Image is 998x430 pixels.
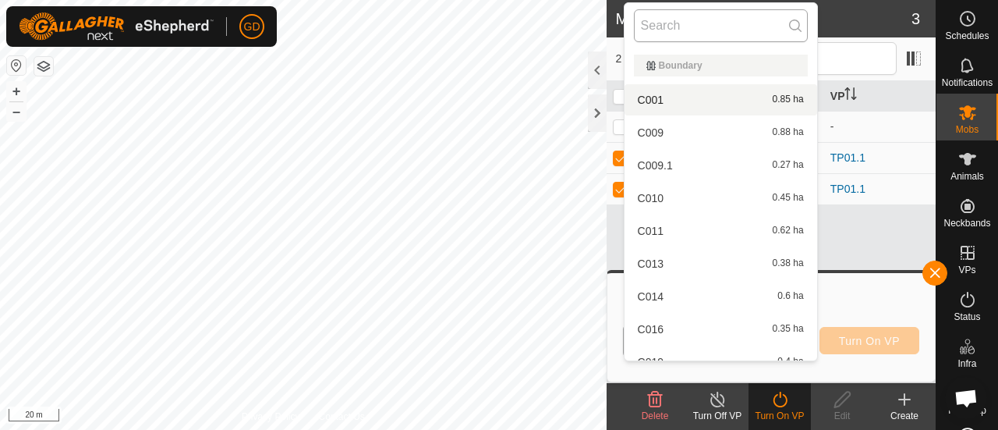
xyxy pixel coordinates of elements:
span: Neckbands [943,219,990,228]
span: C016 [638,324,664,335]
div: Boundary [646,61,795,70]
span: 0.35 ha [773,324,804,335]
th: VP [824,81,936,112]
span: Mobs [956,125,979,134]
button: Map Layers [34,57,53,76]
span: 0.4 ha [777,357,803,368]
li: C014 [625,281,817,312]
span: Animals [950,172,984,181]
span: 3 [911,7,920,30]
span: C009 [638,127,664,138]
img: Gallagher Logo [19,12,214,41]
div: Create [873,409,936,423]
div: Open chat [945,377,987,419]
span: Status [954,312,980,322]
button: Turn On VP [819,327,919,354]
span: VPs [958,265,975,275]
a: Contact Us [318,410,364,424]
span: 0.27 ha [773,160,804,171]
span: Heatmap [948,406,986,415]
span: C019 [638,357,664,368]
span: Infra [957,359,976,368]
span: Notifications [942,78,993,87]
span: Turn On VP [839,335,900,347]
span: 0.85 ha [773,94,804,105]
div: Turn Off VP [686,409,748,423]
span: Schedules [945,31,989,41]
span: GD [244,19,260,35]
input: Search [634,9,808,42]
span: 0.38 ha [773,258,804,269]
span: C013 [638,258,664,269]
span: 0.88 ha [773,127,804,138]
span: C011 [638,226,664,236]
span: Delete [642,410,669,421]
li: C009.1 [625,150,817,181]
td: - [824,111,936,142]
li: C010 [625,183,817,214]
li: C001 [625,84,817,115]
span: 0.6 ha [777,291,803,302]
li: C011 [625,215,817,247]
li: C016 [625,314,817,345]
button: – [7,102,26,121]
p-sorticon: Activate to sort [844,90,857,102]
span: 2 selected [616,51,708,67]
span: C014 [638,291,664,302]
a: TP01.1 [830,183,865,195]
button: + [7,82,26,101]
span: C001 [638,94,664,105]
button: Reset Map [7,56,26,75]
a: TP01.1 [830,151,865,164]
li: C009 [625,117,817,148]
li: C013 [625,248,817,279]
h2: Mobs [616,9,911,28]
span: C010 [638,193,664,204]
span: 0.45 ha [773,193,804,204]
div: Edit [811,409,873,423]
li: C019 [625,346,817,378]
span: 0.62 ha [773,226,804,236]
span: C009.1 [638,160,673,171]
a: Privacy Policy [242,410,300,424]
div: Turn On VP [748,409,811,423]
